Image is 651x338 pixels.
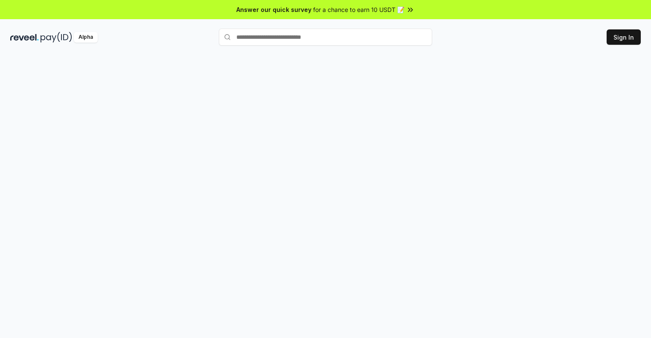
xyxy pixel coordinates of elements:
[236,5,311,14] span: Answer our quick survey
[607,29,641,45] button: Sign In
[313,5,404,14] span: for a chance to earn 10 USDT 📝
[41,32,72,43] img: pay_id
[74,32,98,43] div: Alpha
[10,32,39,43] img: reveel_dark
